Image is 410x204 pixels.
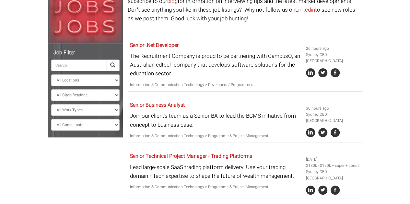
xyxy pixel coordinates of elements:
[306,105,360,112] li: 30 hours ago
[130,133,301,139] p: Information & Communication Technology > Programme & Project Management
[130,112,301,129] p: Join our client’s team as a Senior BA to lead the BCMS initiative from concept to business case.
[306,169,360,181] li: Sydney CBD [GEOGRAPHIC_DATA]
[51,50,120,56] h5: Job Filter
[130,184,301,190] p: Information & Communication Technology > Programme & Project Management
[130,82,301,88] p: Information & Communication Technology > Developers / Programmers
[51,59,106,71] input: Search
[306,112,360,124] li: Sydney CBD [GEOGRAPHIC_DATA]
[130,152,252,160] a: Senior Technical Project Manager - Trading Platforms
[306,156,360,163] li: [DATE]
[306,46,360,52] li: 26 hours ago
[130,101,185,109] a: Senior Business Analyst
[130,41,179,49] a: Senior .Net Developer
[295,6,315,14] a: Linkedin
[306,163,360,169] li: $180k - $190k + super + bonus
[130,163,301,180] p: Lead large-scale SaaS trading platform delivery. Use your trading domain + tech expertise to shap...
[306,52,360,64] li: Sydney CBD [GEOGRAPHIC_DATA]
[130,52,301,78] p: The Recruitment Company is proud to be partnering with CampusQ, an Australian edtech company that...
